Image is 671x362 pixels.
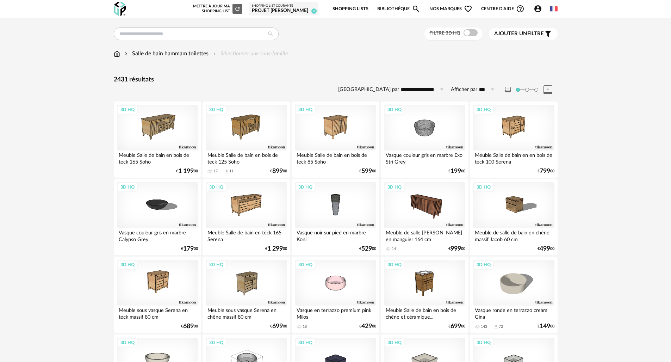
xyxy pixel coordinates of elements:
[114,179,201,255] a: 3D HQ Vasque couleur gris en marbre Calypso Grey €17900
[295,183,316,192] div: 3D HQ
[540,324,550,329] span: 149
[448,324,465,329] div: € 00
[359,324,376,329] div: € 00
[272,324,283,329] span: 699
[117,260,138,269] div: 3D HQ
[516,5,524,13] span: Help Circle Outline icon
[270,169,287,174] div: € 00
[494,30,544,37] span: filtre
[392,246,396,251] div: 14
[361,169,372,174] span: 599
[123,50,129,58] img: svg+xml;base64,PHN2ZyB3aWR0aD0iMTYiIGhlaWdodD0iMTYiIHZpZXdCb3g9IjAgMCAxNiAxNiIgZmlsbD0ibm9uZSIgeG...
[114,2,126,16] img: OXP
[489,28,558,40] button: Ajouter unfiltre Filter icon
[473,151,554,165] div: Meuble Salle de bain en en bois de teck 100 Serena
[499,324,503,329] div: 72
[470,179,557,255] a: 3D HQ Meuble de salle de bain en chêne massif Jacob 60 cm €49900
[213,169,218,174] div: 17
[384,260,405,269] div: 3D HQ
[203,179,290,255] a: 3D HQ Meuble Salle de bain en teck 165 Serena €1 29900
[359,169,376,174] div: € 00
[117,183,138,192] div: 3D HQ
[234,7,241,11] span: Refresh icon
[384,338,405,347] div: 3D HQ
[429,1,472,17] span: Nos marques
[295,260,316,269] div: 3D HQ
[295,228,376,242] div: Vasque noir sur pied en marbre Koni
[473,260,494,269] div: 3D HQ
[540,169,550,174] span: 799
[448,246,465,251] div: € 00
[270,324,287,329] div: € 00
[412,5,420,13] span: Magnify icon
[538,324,554,329] div: € 00
[295,151,376,165] div: Meuble Salle de bain en bois de teck 85 Soho
[176,169,198,174] div: € 00
[114,50,120,58] img: svg+xml;base64,PHN2ZyB3aWR0aD0iMTYiIGhlaWdodD0iMTciIHZpZXdCb3g9IjAgMCAxNiAxNyIgZmlsbD0ibm9uZSIgeG...
[114,257,201,333] a: 3D HQ Meuble sous vasque Serena en teck massif 80 cm €68900
[540,246,550,251] span: 499
[206,338,226,347] div: 3D HQ
[538,246,554,251] div: € 00
[538,169,554,174] div: € 00
[381,179,468,255] a: 3D HQ Meuble de salle [PERSON_NAME] en manguier 164 cm 14 €99900
[464,5,472,13] span: Heart Outline icon
[292,102,379,178] a: 3D HQ Meuble Salle de bain en bois de teck 85 Soho €59900
[117,105,138,114] div: 3D HQ
[493,324,499,329] span: Download icon
[114,102,201,178] a: 3D HQ Meuble Salle de bain en bois de teck 165 Soho €1 19900
[333,1,368,17] a: Shopping Lists
[361,324,372,329] span: 429
[292,179,379,255] a: 3D HQ Vasque noir sur pied en marbre Koni €52900
[252,8,315,14] div: Projet [PERSON_NAME]
[451,324,461,329] span: 699
[203,102,290,178] a: 3D HQ Meuble Salle de bain en bois de teck 125 Soho 17 Download icon 11 €89900
[481,324,487,329] div: 143
[206,151,287,165] div: Meuble Salle de bain en bois de teck 125 Soho
[224,169,229,174] span: Download icon
[338,86,399,93] label: [GEOGRAPHIC_DATA] par
[123,50,209,58] div: Salle de bain hammam toilettes
[534,5,545,13] span: Account Circle icon
[381,102,468,178] a: 3D HQ Vasque couleur gris en marbre Exo Stri Grey €19900
[295,306,376,320] div: Vasque en terrazzo premium pink Milos
[451,86,477,93] label: Afficher par
[181,246,198,251] div: € 00
[117,338,138,347] div: 3D HQ
[117,151,198,165] div: Meuble Salle de bain en bois de teck 165 Soho
[361,246,372,251] span: 529
[384,228,465,242] div: Meuble de salle [PERSON_NAME] en manguier 164 cm
[429,31,460,36] span: Filtre 3D HQ
[494,31,527,36] span: Ajouter un
[481,5,524,13] span: Centre d'aideHelp Circle Outline icon
[183,324,194,329] span: 689
[473,338,494,347] div: 3D HQ
[117,306,198,320] div: Meuble sous vasque Serena en teck massif 80 cm
[377,1,420,17] a: BibliothèqueMagnify icon
[384,183,405,192] div: 3D HQ
[206,260,226,269] div: 3D HQ
[252,4,315,8] div: Shopping List courante
[265,246,287,251] div: € 00
[206,228,287,242] div: Meuble Salle de bain en teck 165 Serena
[311,8,317,14] span: 3
[470,102,557,178] a: 3D HQ Meuble Salle de bain en en bois de teck 100 Serena €79900
[384,105,405,114] div: 3D HQ
[203,257,290,333] a: 3D HQ Meuble sous vasque Serena en chêne massif 80 cm €69900
[229,169,234,174] div: 11
[451,169,461,174] span: 199
[295,105,316,114] div: 3D HQ
[473,228,554,242] div: Meuble de salle de bain en chêne massif Jacob 60 cm
[206,183,226,192] div: 3D HQ
[384,151,465,165] div: Vasque couleur gris en marbre Exo Stri Grey
[192,4,242,14] div: Mettre à jour ma Shopping List
[473,105,494,114] div: 3D HQ
[267,246,283,251] span: 1 299
[252,4,315,14] a: Shopping List courante Projet [PERSON_NAME] 3
[451,246,461,251] span: 999
[534,5,542,13] span: Account Circle icon
[473,183,494,192] div: 3D HQ
[470,257,557,333] a: 3D HQ Vasque ronde en terrazzo cream Gina 143 Download icon 72 €14900
[550,5,558,13] img: fr
[303,324,307,329] div: 18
